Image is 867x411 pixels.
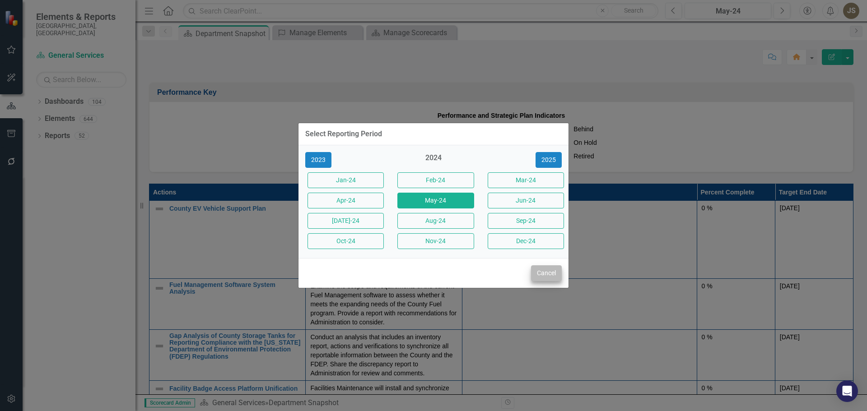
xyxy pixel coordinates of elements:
button: Jan-24 [308,172,384,188]
button: May-24 [397,193,474,208]
button: Nov-24 [397,233,474,249]
button: 2023 [305,152,331,168]
button: 2025 [536,152,562,168]
button: Aug-24 [397,213,474,229]
button: Sep-24 [488,213,564,229]
button: Jun-24 [488,193,564,208]
div: 2024 [395,153,471,168]
button: Mar-24 [488,172,564,188]
button: Apr-24 [308,193,384,208]
button: [DATE]-24 [308,213,384,229]
div: Select Reporting Period [305,130,382,138]
button: Dec-24 [488,233,564,249]
button: Cancel [531,265,562,281]
div: Open Intercom Messenger [836,380,858,402]
button: Feb-24 [397,172,474,188]
button: Oct-24 [308,233,384,249]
